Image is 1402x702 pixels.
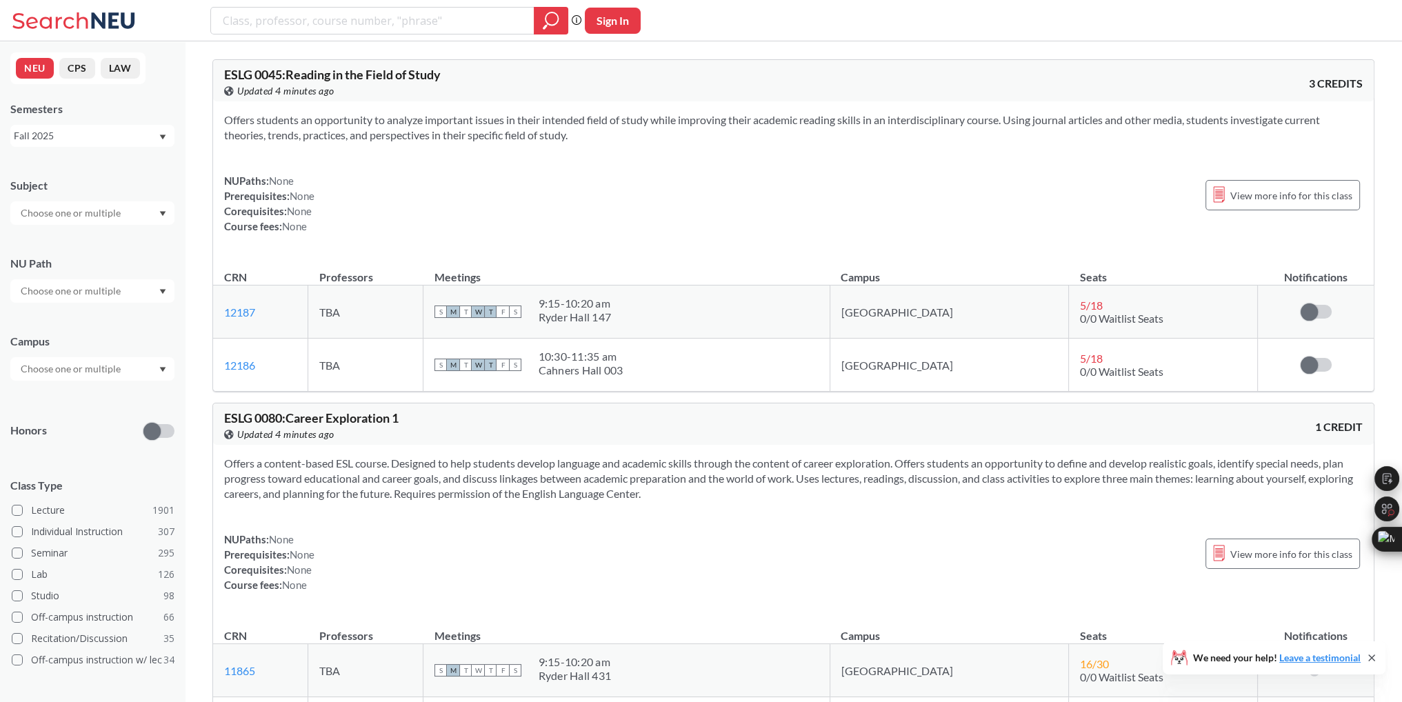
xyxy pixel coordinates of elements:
[830,285,1069,339] td: [GEOGRAPHIC_DATA]
[59,58,95,79] button: CPS
[152,503,174,518] span: 1901
[830,644,1069,697] td: [GEOGRAPHIC_DATA]
[10,478,174,493] span: Class Type
[434,359,447,371] span: S
[158,524,174,539] span: 307
[308,339,423,392] td: TBA
[1193,653,1361,663] span: We need your help!
[163,631,174,646] span: 35
[538,669,611,683] div: Ryder Hall 431
[14,205,130,221] input: Choose one or multiple
[287,205,312,217] span: None
[290,190,314,202] span: None
[538,363,623,377] div: Cahners Hall 003
[12,501,174,519] label: Lecture
[287,563,312,576] span: None
[1315,419,1363,434] span: 1 CREDIT
[308,256,423,285] th: Professors
[1080,657,1109,670] span: 16 / 30
[159,367,166,372] svg: Dropdown arrow
[497,359,509,371] span: F
[423,256,830,285] th: Meetings
[484,359,497,371] span: T
[484,664,497,676] span: T
[447,359,459,371] span: M
[224,305,255,319] a: 12187
[290,548,314,561] span: None
[1230,187,1352,204] span: View more info for this class
[1230,545,1352,563] span: View more info for this class
[1080,352,1103,365] span: 5 / 18
[12,565,174,583] label: Lab
[10,256,174,271] div: NU Path
[224,270,247,285] div: CRN
[509,305,521,318] span: S
[10,334,174,349] div: Campus
[224,456,1363,501] section: Offers a content-based ESL course. Designed to help students develop language and academic skills...
[237,427,334,442] span: Updated 4 minutes ago
[538,297,611,310] div: 9:15 - 10:20 am
[10,201,174,225] div: Dropdown arrow
[10,178,174,193] div: Subject
[472,664,484,676] span: W
[14,128,158,143] div: Fall 2025
[1069,614,1258,644] th: Seats
[434,664,447,676] span: S
[224,173,314,234] div: NUPaths: Prerequisites: Corequisites: Course fees:
[1279,652,1361,663] a: Leave a testimonial
[509,664,521,676] span: S
[1080,670,1163,683] span: 0/0 Waitlist Seats
[269,533,294,545] span: None
[497,305,509,318] span: F
[538,310,611,324] div: Ryder Hall 147
[423,614,830,644] th: Meetings
[101,58,140,79] button: LAW
[159,289,166,294] svg: Dropdown arrow
[224,359,255,372] a: 12186
[459,359,472,371] span: T
[269,174,294,187] span: None
[447,305,459,318] span: M
[509,359,521,371] span: S
[1069,256,1258,285] th: Seats
[158,545,174,561] span: 295
[1309,76,1363,91] span: 3 CREDITS
[14,361,130,377] input: Choose one or multiple
[159,211,166,217] svg: Dropdown arrow
[12,608,174,626] label: Off-campus instruction
[221,9,524,32] input: Class, professor, course number, "phrase"
[12,544,174,562] label: Seminar
[1258,614,1374,644] th: Notifications
[16,58,54,79] button: NEU
[1258,256,1374,285] th: Notifications
[12,587,174,605] label: Studio
[308,644,423,697] td: TBA
[308,285,423,339] td: TBA
[10,125,174,147] div: Fall 2025Dropdown arrow
[10,279,174,303] div: Dropdown arrow
[830,614,1069,644] th: Campus
[543,11,559,30] svg: magnifying glass
[1080,365,1163,378] span: 0/0 Waitlist Seats
[14,283,130,299] input: Choose one or multiple
[158,567,174,582] span: 126
[282,579,307,591] span: None
[434,305,447,318] span: S
[538,655,611,669] div: 9:15 - 10:20 am
[163,652,174,668] span: 34
[10,101,174,117] div: Semesters
[585,8,641,34] button: Sign In
[447,664,459,676] span: M
[497,664,509,676] span: F
[224,67,441,82] span: ESLG 0045 : Reading in the Field of Study
[282,220,307,232] span: None
[163,588,174,603] span: 98
[159,134,166,140] svg: Dropdown arrow
[484,305,497,318] span: T
[1080,299,1103,312] span: 5 / 18
[830,256,1069,285] th: Campus
[459,305,472,318] span: T
[10,357,174,381] div: Dropdown arrow
[163,610,174,625] span: 66
[472,305,484,318] span: W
